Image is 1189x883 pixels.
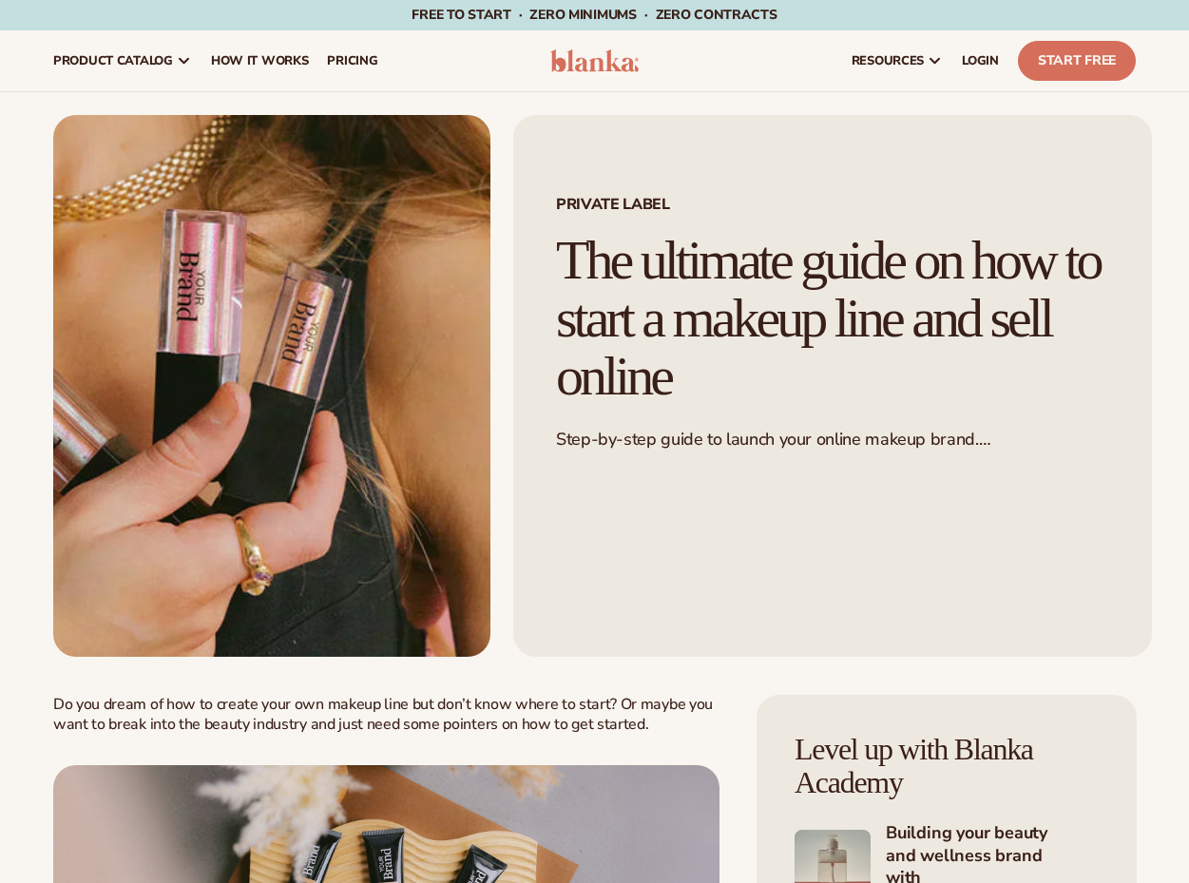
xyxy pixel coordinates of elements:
span: Private label [556,197,1109,212]
img: Person holding branded make up with a solid pink background [53,115,490,657]
span: How It Works [211,53,309,68]
span: LOGIN [962,53,999,68]
a: Start Free [1018,41,1136,81]
span: product catalog [53,53,173,68]
a: resources [842,30,952,91]
a: How It Works [201,30,318,91]
p: Step-by-step guide to launch your online makeup brand. [556,429,1109,451]
span: resources [852,53,924,68]
a: pricing [317,30,387,91]
span: pricing [327,53,377,68]
span: Free to start · ZERO minimums · ZERO contracts [412,6,777,24]
h1: The ultimate guide on how to start a makeup line and sell online [556,232,1109,406]
a: LOGIN [952,30,1008,91]
img: logo [550,49,640,72]
h4: Level up with Blanka Academy [795,733,1099,799]
span: Do you dream of how to create your own makeup line but don’t know where to start? Or maybe you wa... [53,694,713,735]
a: product catalog [44,30,201,91]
